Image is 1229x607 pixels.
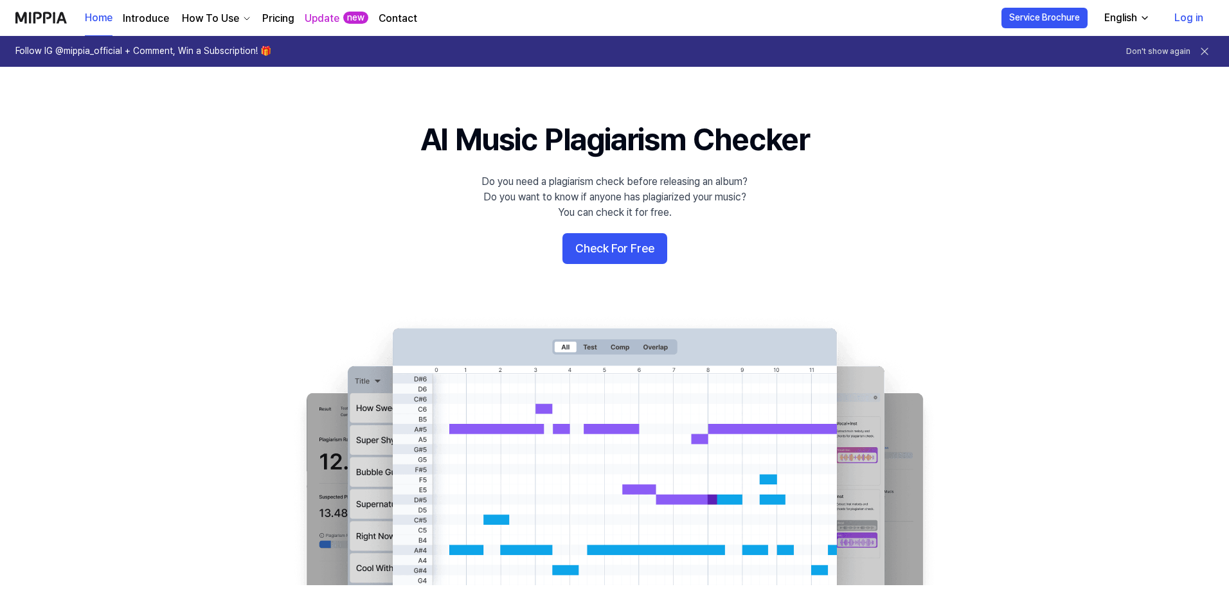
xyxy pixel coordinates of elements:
[280,315,949,585] img: main Image
[15,45,271,58] h1: Follow IG @mippia_official + Comment, Win a Subscription! 🎁
[379,11,417,26] a: Contact
[1094,5,1158,31] button: English
[1102,10,1140,26] div: English
[343,12,368,24] div: new
[1126,46,1190,57] button: Don't show again
[123,11,169,26] a: Introduce
[85,1,112,36] a: Home
[305,11,339,26] a: Update
[179,11,242,26] div: How To Use
[420,118,809,161] h1: AI Music Plagiarism Checker
[179,11,252,26] button: How To Use
[262,11,294,26] a: Pricing
[1001,8,1088,28] button: Service Brochure
[562,233,667,264] button: Check For Free
[481,174,748,220] div: Do you need a plagiarism check before releasing an album? Do you want to know if anyone has plagi...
